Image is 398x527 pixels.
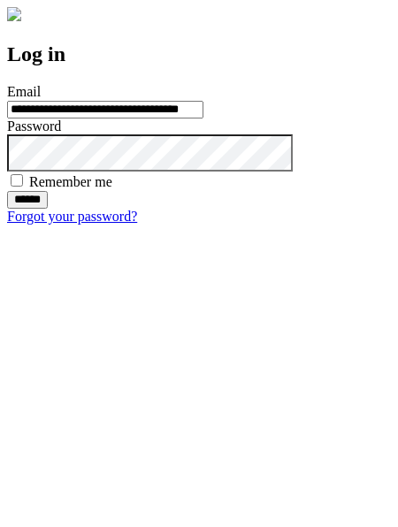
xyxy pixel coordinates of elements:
label: Password [7,118,61,134]
label: Email [7,84,41,99]
img: logo-4e3dc11c47720685a147b03b5a06dd966a58ff35d612b21f08c02c0306f2b779.png [7,7,21,21]
label: Remember me [29,174,112,189]
h2: Log in [7,42,391,66]
a: Forgot your password? [7,209,137,224]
